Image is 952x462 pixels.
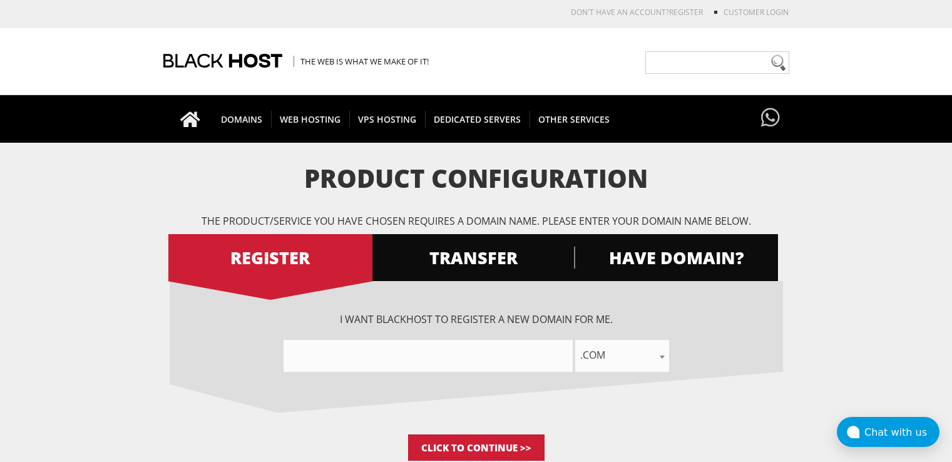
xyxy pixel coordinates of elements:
[168,234,372,281] a: REGISTER
[864,426,939,438] div: Chat with us
[349,95,426,143] a: VPS HOSTING
[371,234,575,281] a: TRANSFER
[212,111,272,128] span: DOMAINS
[294,56,429,67] span: The Web is what we make of it!
[271,95,350,143] a: WEB HOSTING
[170,165,783,192] h1: Product Configuration
[837,417,939,447] button: Chat with us
[212,95,272,143] a: DOMAINS
[724,7,789,18] a: Customer Login
[575,346,669,364] span: .com
[574,234,778,281] a: HAVE DOMAIN?
[349,111,426,128] span: VPS HOSTING
[371,247,575,269] span: TRANSFER
[425,95,530,143] a: DEDICATED SERVERS
[575,340,669,372] span: .com
[170,312,783,372] div: I want BlackHOST to register a new domain for me.
[168,95,213,143] a: Go to homepage
[669,7,703,18] a: REGISTER
[408,434,545,461] input: Click to Continue >>
[168,247,372,269] span: REGISTER
[271,111,350,128] span: WEB HOSTING
[645,51,789,74] input: Need help?
[425,111,530,128] span: DEDICATED SERVERS
[758,95,783,141] a: Have questions?
[530,95,618,143] a: OTHER SERVICES
[530,111,618,128] span: OTHER SERVICES
[552,7,703,18] li: Don't have an account?
[170,214,783,228] p: The product/service you have chosen requires a domain name. Please enter your domain name below.
[574,247,778,269] span: HAVE DOMAIN?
